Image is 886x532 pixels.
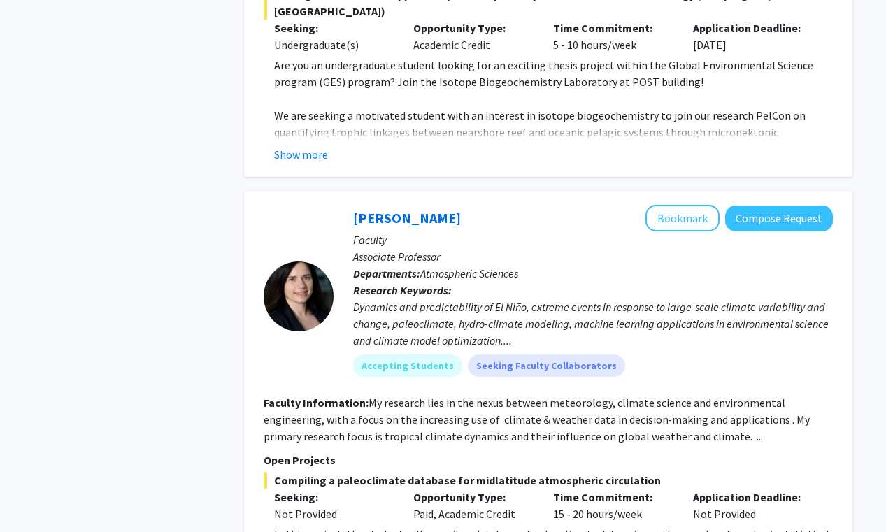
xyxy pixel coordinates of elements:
[553,20,672,36] p: Time Commitment:
[274,57,833,90] p: Are you an undergraduate student looking for an exciting thesis project within the Global Environ...
[553,489,672,505] p: Time Commitment:
[353,248,833,265] p: Associate Professor
[543,489,683,522] div: 15 - 20 hours/week
[274,489,393,505] p: Seeking:
[353,266,420,280] b: Departments:
[274,107,833,174] p: We are seeking a motivated student with an interest in isotope biogeochemistry to join our resear...
[264,472,833,489] span: Compiling a paleoclimate database for midlatitude atmospheric circulation
[353,299,833,349] div: Dynamics and predictability of El Niño, extreme events in response to large-scale climate variabi...
[10,469,59,522] iframe: Chat
[693,489,812,505] p: Application Deadline:
[683,20,822,53] div: [DATE]
[353,283,452,297] b: Research Keywords:
[274,146,328,163] button: Show more
[543,20,683,53] div: 5 - 10 hours/week
[403,489,543,522] div: Paid, Academic Credit
[413,489,532,505] p: Opportunity Type:
[274,505,393,522] div: Not Provided
[353,209,461,227] a: [PERSON_NAME]
[468,354,625,377] mat-chip: Seeking Faculty Collaborators
[413,20,532,36] p: Opportunity Type:
[725,206,833,231] button: Compose Request to Christina Karamperidou
[264,452,833,468] p: Open Projects
[274,20,393,36] p: Seeking:
[403,20,543,53] div: Academic Credit
[645,205,720,231] button: Add Christina Karamperidou to Bookmarks
[693,20,812,36] p: Application Deadline:
[683,489,822,522] div: Not Provided
[353,231,833,248] p: Faculty
[264,396,810,443] fg-read-more: My research lies in the nexus between meteorology, climate science and environmental engineering,...
[420,266,518,280] span: Atmospheric Sciences
[353,354,462,377] mat-chip: Accepting Students
[264,396,369,410] b: Faculty Information:
[274,36,393,53] div: Undergraduate(s)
